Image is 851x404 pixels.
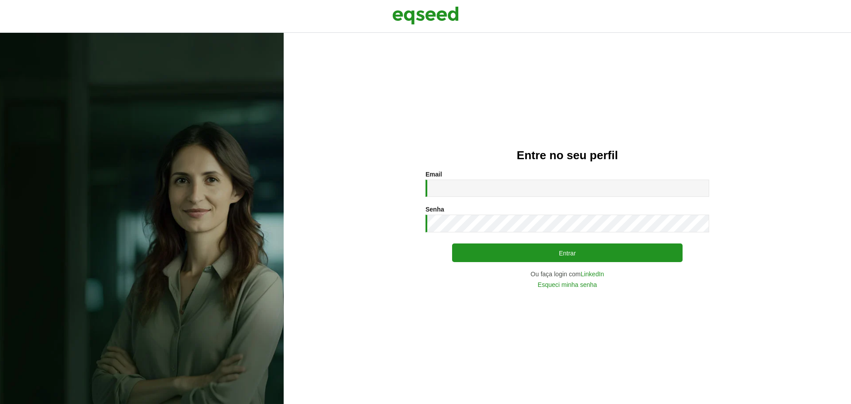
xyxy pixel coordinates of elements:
label: Senha [425,206,444,212]
img: EqSeed Logo [392,4,459,27]
a: LinkedIn [581,271,604,277]
h2: Entre no seu perfil [301,149,833,162]
button: Entrar [452,243,683,262]
label: Email [425,171,442,177]
a: Esqueci minha senha [538,282,597,288]
div: Ou faça login com [425,271,709,277]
